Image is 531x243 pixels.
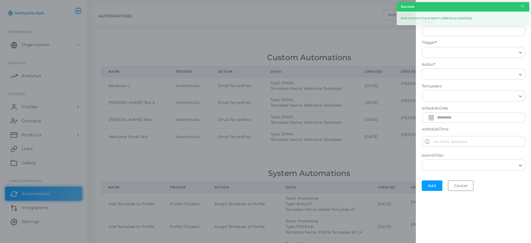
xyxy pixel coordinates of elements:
label: Action [422,62,436,67]
button: Cancel [448,180,473,191]
label: No time selected [433,136,525,147]
div: Search for option [422,69,525,80]
label: scheduleDate [422,106,525,111]
button: Add [422,180,442,191]
input: Search for option [425,49,516,56]
button: clock [422,136,433,147]
label: Templates [422,84,525,89]
input: Search for option [423,162,516,169]
input: Search for option [425,92,516,100]
div: Search for option [422,159,525,171]
label: teamsFilter [422,153,525,158]
label: Trigger [422,40,437,45]
svg: clock [425,139,430,144]
input: Search for option [425,71,516,78]
strong: Success [401,4,414,9]
button: Close [520,2,525,10]
div: Search for option [422,47,525,58]
label: scheduleTime [422,127,525,132]
div: Search for option [422,90,525,101]
div: Automation have been added successfully. [397,12,529,25]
